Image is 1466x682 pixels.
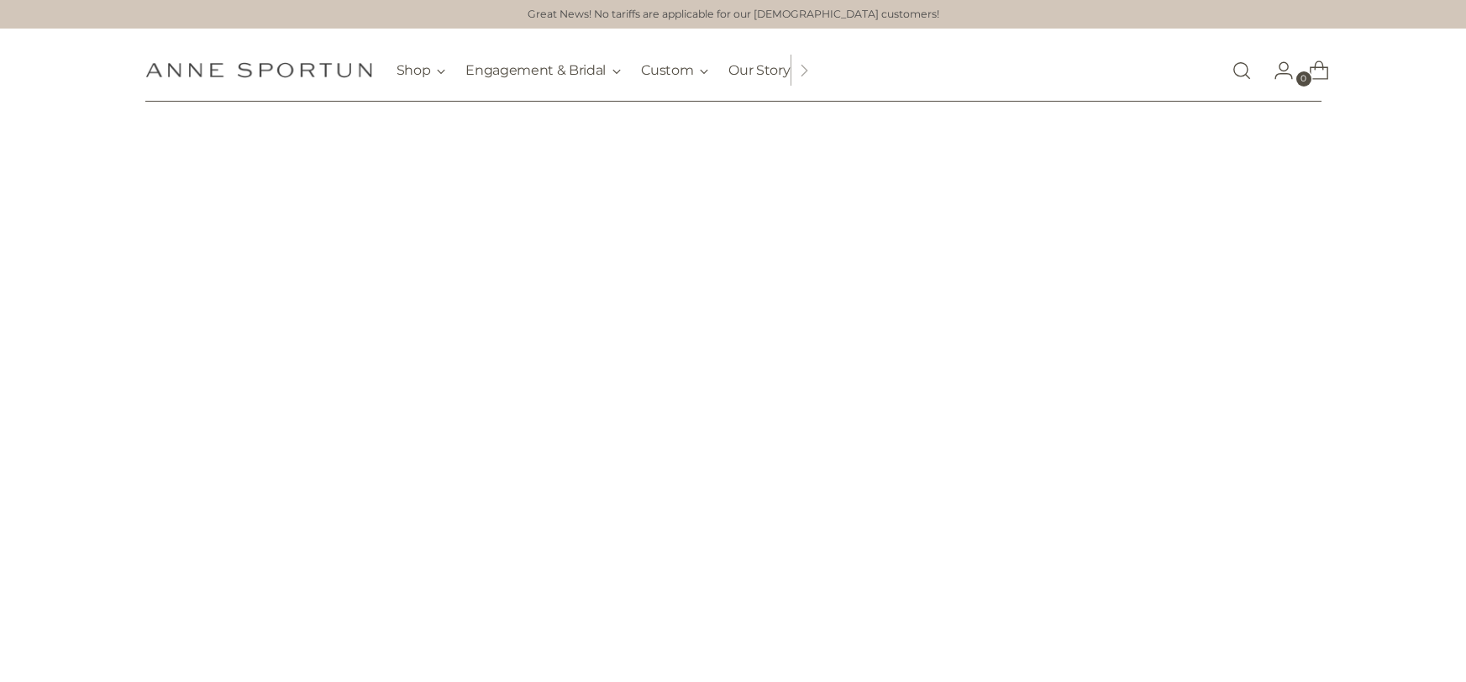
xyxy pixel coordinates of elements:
a: Open search modal [1225,54,1258,87]
button: Shop [397,52,446,89]
a: Go to the account page [1260,54,1294,87]
button: Custom [641,52,708,89]
span: 0 [1296,71,1311,87]
button: Engagement & Bridal [465,52,621,89]
a: Great News! No tariffs are applicable for our [DEMOGRAPHIC_DATA] customers! [528,7,939,23]
a: Our Story [728,52,790,89]
a: Anne Sportun Fine Jewellery [145,62,372,78]
a: Open cart modal [1295,54,1329,87]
